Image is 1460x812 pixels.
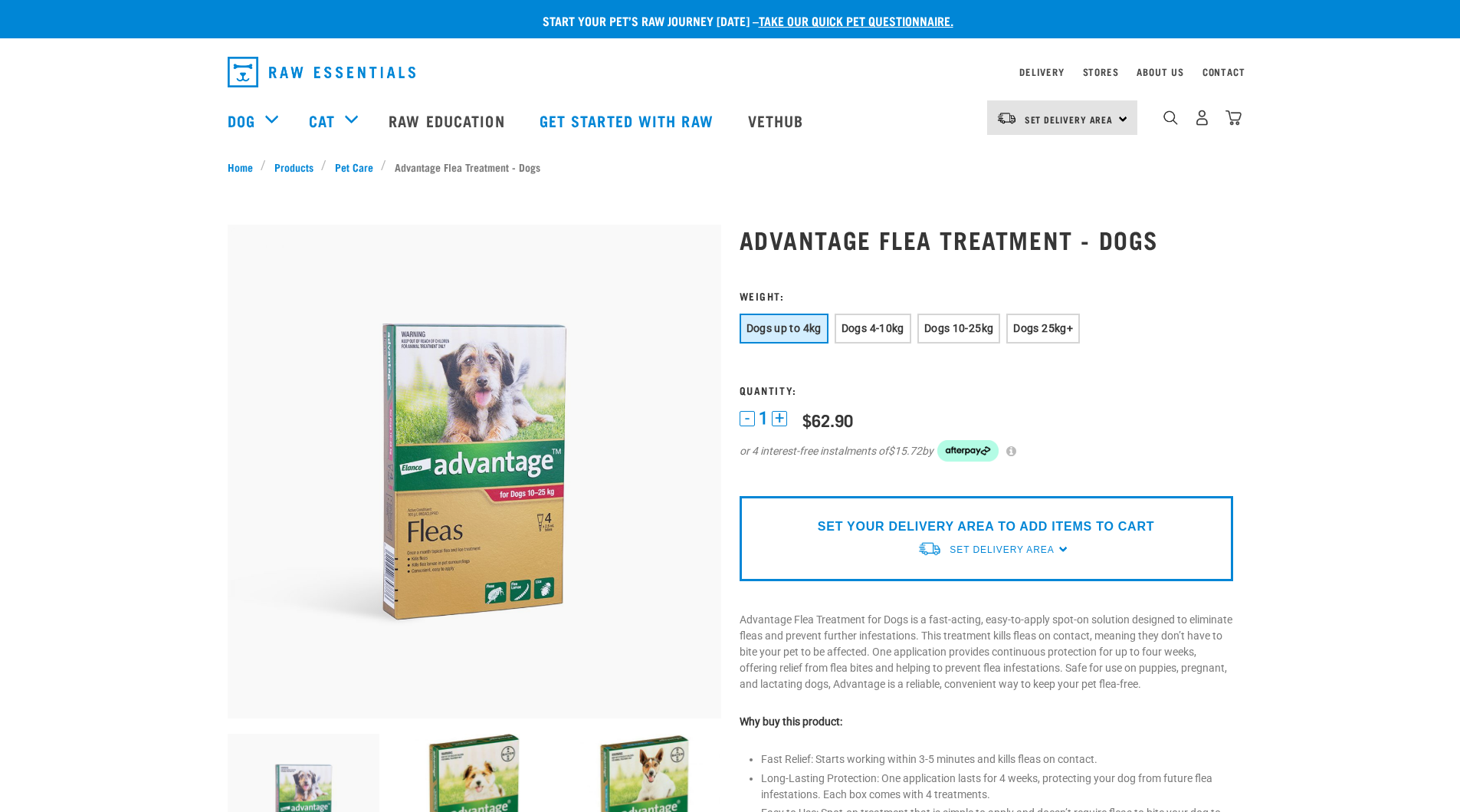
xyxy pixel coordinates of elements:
h3: Weight: [740,290,1233,301]
span: Set Delivery Area [1025,117,1114,122]
a: Cat [309,109,335,132]
img: user.png [1194,110,1210,126]
div: or 4 interest-free instalments of by [740,440,1233,462]
a: Get started with Raw [524,90,733,151]
span: $15.72 [888,443,922,459]
a: Delivery [1019,69,1064,74]
span: Set Delivery Area [950,544,1054,555]
button: - [740,411,755,426]
img: RE Product Shoot 2023 Nov8657 [228,225,721,718]
a: Stores [1083,69,1119,74]
span: Dogs 25kg+ [1013,322,1073,334]
a: Home [228,159,261,175]
li: Long-Lasting Protection: One application lasts for 4 weeks, protecting your dog from future flea ... [761,771,1233,803]
button: Dogs 10-25kg [917,314,1000,344]
div: $62.90 [802,410,853,429]
h3: Quantity: [740,384,1233,396]
button: + [772,411,787,426]
span: Dogs 10-25kg [924,322,993,334]
span: Dogs 4-10kg [842,322,904,334]
button: Dogs 25kg+ [1006,314,1080,344]
a: Products [266,159,321,175]
button: Dogs 4-10kg [835,314,911,344]
img: Afterpay [937,440,999,462]
nav: dropdown navigation [215,51,1245,94]
span: 1 [759,410,768,426]
a: Raw Education [373,90,523,151]
img: Raw Essentials Logo [228,57,415,87]
p: Advantage Flea Treatment for Dogs is a fast-acting, easy-to-apply spot-on solution designed to el... [740,612,1233,692]
p: SET YOUR DELIVERY AREA TO ADD ITEMS TO CART [818,518,1154,536]
a: Dog [228,109,255,132]
a: About Us [1137,69,1183,74]
button: Dogs up to 4kg [740,314,828,344]
img: van-moving.png [917,541,942,557]
strong: Why buy this product: [740,715,842,728]
nav: breadcrumbs [228,159,1233,175]
a: Contact [1202,69,1245,74]
a: take our quick pet questionnaire. [759,17,953,24]
img: home-icon-1@2x.png [1163,110,1178,125]
a: Pet Care [326,159,381,175]
img: home-icon@2x.png [1225,110,1242,126]
img: van-moving.png [996,111,1017,125]
li: Fast Relief: Starts working within 3-5 minutes and kills fleas on contact. [761,751,1233,768]
a: Vethub [733,90,823,151]
h1: Advantage Flea Treatment - Dogs [740,225,1233,253]
span: Dogs up to 4kg [746,322,822,334]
